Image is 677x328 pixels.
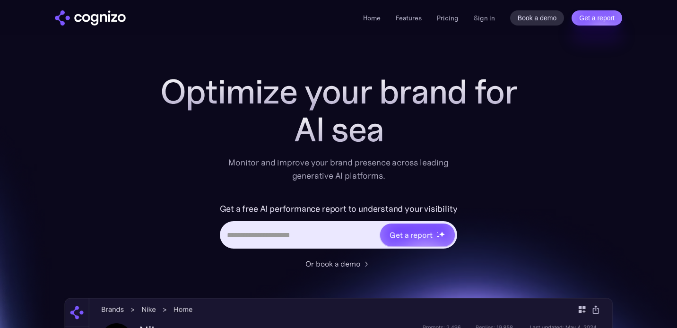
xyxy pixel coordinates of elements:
[55,10,126,26] a: home
[436,235,440,238] img: star
[439,231,445,237] img: star
[437,14,459,22] a: Pricing
[510,10,564,26] a: Book a demo
[474,12,495,24] a: Sign in
[305,258,360,269] div: Or book a demo
[149,111,528,148] div: AI sea
[222,156,455,182] div: Monitor and improve your brand presence across leading generative AI platforms.
[149,73,528,111] h1: Optimize your brand for
[390,229,432,241] div: Get a report
[220,201,458,253] form: Hero URL Input Form
[363,14,381,22] a: Home
[220,201,458,216] label: Get a free AI performance report to understand your visibility
[436,232,438,233] img: star
[305,258,372,269] a: Or book a demo
[572,10,622,26] a: Get a report
[55,10,126,26] img: cognizo logo
[379,223,456,247] a: Get a reportstarstarstar
[396,14,422,22] a: Features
